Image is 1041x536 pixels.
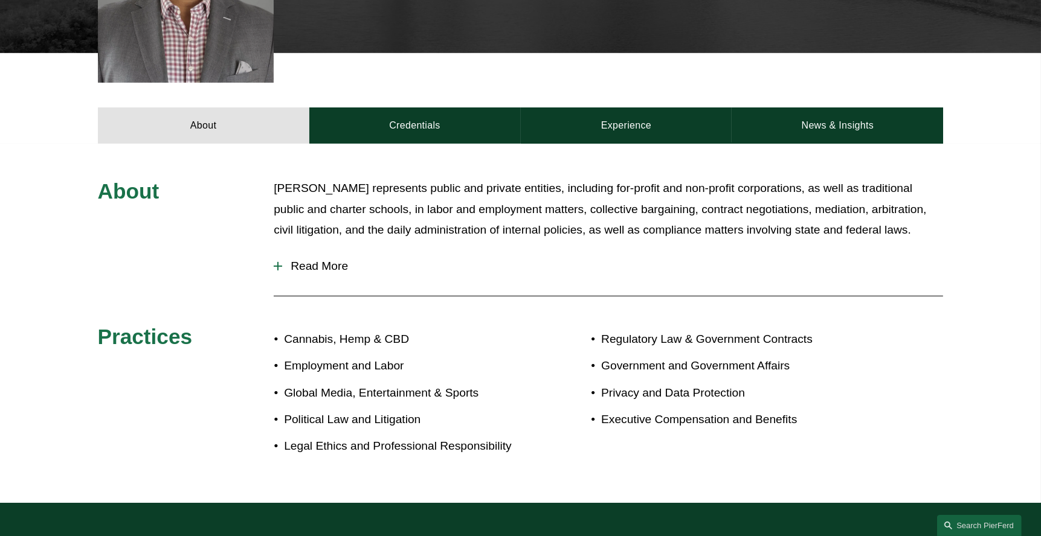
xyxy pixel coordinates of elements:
[601,356,873,377] p: Government and Government Affairs
[98,179,160,203] span: About
[98,325,193,348] span: Practices
[601,329,873,350] p: Regulatory Law & Government Contracts
[732,107,943,144] a: News & Insights
[601,409,873,430] p: Executive Compensation and Benefits
[282,260,943,273] span: Read More
[284,436,520,457] p: Legal Ethics and Professional Responsibility
[601,383,873,404] p: Privacy and Data Protection
[937,515,1022,536] a: Search this site
[274,250,943,282] button: Read More
[284,383,520,404] p: Global Media, Entertainment & Sports
[284,356,520,377] p: Employment and Labor
[521,107,732,144] a: Experience
[274,178,943,241] p: [PERSON_NAME] represents public and private entities, including for-profit and non-profit corpora...
[284,409,520,430] p: Political Law and Litigation
[309,107,521,144] a: Credentials
[98,107,309,144] a: About
[284,329,520,350] p: Cannabis, Hemp & CBD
